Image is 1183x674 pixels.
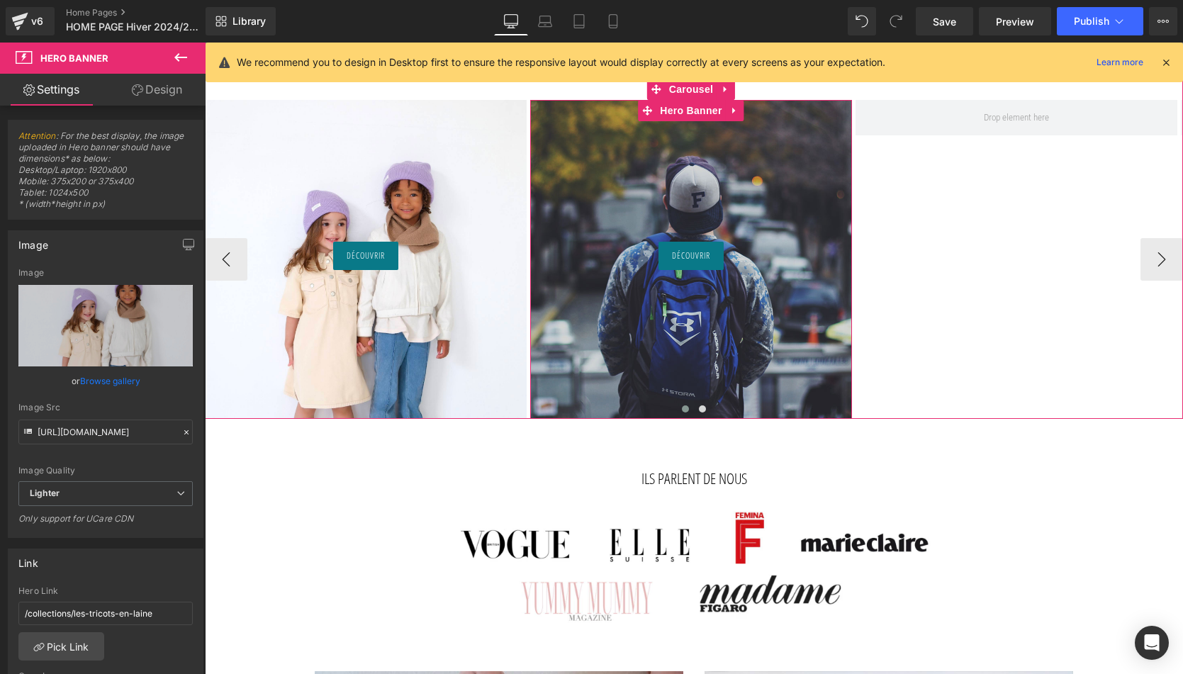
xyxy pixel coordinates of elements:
[467,207,505,220] span: Découvrir
[521,57,539,79] a: Expand / Collapse
[979,7,1051,35] a: Preview
[596,7,630,35] a: Mobile
[40,52,108,64] span: Hero Banner
[18,268,193,278] div: Image
[80,369,140,393] a: Browse gallery
[512,36,530,57] a: Expand / Collapse
[237,55,885,70] p: We recommend you to design in Desktop first to ensure the responsive layout would display correct...
[247,466,731,585] img: presse joli nous médias magazine elle marie claire femina yummy madame figaro
[562,7,596,35] a: Tablet
[18,586,193,596] div: Hero Link
[528,7,562,35] a: Laptop
[933,14,956,29] span: Save
[106,74,208,106] a: Design
[18,373,193,388] div: or
[128,199,194,228] a: Découvrir
[142,207,180,220] span: Découvrir
[18,632,104,661] a: Pick Link
[18,231,48,251] div: Image
[18,549,38,569] div: Link
[848,7,876,35] button: Undo
[1091,54,1149,71] a: Learn more
[452,57,520,79] span: Hero Banner
[18,403,193,412] div: Image Src
[18,130,193,219] span: : For the best display, the image uploaded in Hero banner should have dimensions* as below: Deskt...
[28,12,46,30] div: v6
[66,21,202,33] span: HOME PAGE Hiver 2024/25 avec tricots en laine
[18,513,193,534] div: Only support for UCare CDN
[6,7,55,35] a: v6
[996,14,1034,29] span: Preview
[18,466,193,476] div: Image Quality
[1135,626,1169,660] div: Open Intercom Messenger
[454,199,519,228] a: Découvrir
[66,7,229,18] a: Home Pages
[18,420,193,444] input: Link
[1149,7,1177,35] button: More
[18,602,193,625] input: https://your-shop.myshopify.com
[461,36,512,57] span: Carousel
[206,7,276,35] a: New Library
[882,7,910,35] button: Redo
[30,488,60,498] b: Lighter
[1057,7,1143,35] button: Publish
[18,130,56,141] a: Attention
[494,7,528,35] a: Desktop
[232,15,266,28] span: Library
[437,426,542,446] span: ILS PARLENT DE NOUS
[1074,16,1109,27] span: Publish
